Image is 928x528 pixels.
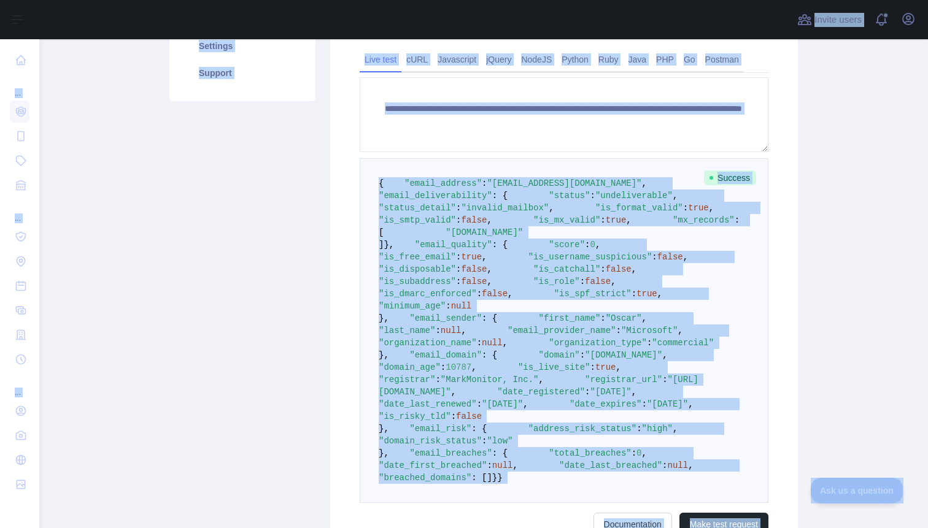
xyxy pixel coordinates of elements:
span: : [477,338,482,348]
span: : [456,252,461,262]
span: : { [492,191,508,201]
span: : [] [471,473,492,483]
span: } [497,473,502,483]
span: : [632,289,636,299]
span: "registrar_url" [585,375,662,385]
span: : { [492,240,508,250]
span: }, [384,240,394,250]
span: "is_subaddress" [379,277,456,286]
span: "email_sender" [409,313,482,323]
span: true [595,362,616,372]
span: Invite users [814,13,862,27]
span: : { [492,448,508,458]
span: false [585,277,611,286]
span: "email_deliverability" [379,191,492,201]
span: : [585,240,590,250]
a: Support [184,59,301,86]
span: : [482,436,487,446]
span: : [580,350,585,360]
span: "email_address" [404,178,482,188]
span: , [611,277,616,286]
span: false [482,289,508,299]
span: , [482,252,487,262]
span: : [451,411,456,421]
span: : [487,461,492,470]
span: , [451,387,456,397]
span: : [441,362,446,372]
span: : [435,375,440,385]
span: : [662,375,667,385]
span: false [657,252,683,262]
span: , [538,375,543,385]
span: "registrar" [379,375,435,385]
span: "date_expires" [570,399,642,409]
span: : [477,289,482,299]
span: "status_detail" [379,203,456,213]
span: false [461,277,487,286]
span: : [590,362,595,372]
span: "is_format_valid" [595,203,683,213]
span: : [482,178,487,188]
span: "email_risk" [409,424,471,434]
span: : [662,461,667,470]
span: "is_role" [533,277,580,286]
span: , [662,350,667,360]
span: "minimum_age" [379,301,446,311]
span: "[DATE]" [590,387,631,397]
a: PHP [651,50,679,69]
span: : [636,424,641,434]
span: "status" [549,191,590,201]
span: , [642,178,647,188]
span: "mx_records" [673,215,735,225]
span: : [600,313,605,323]
span: null [451,301,472,311]
span: false [606,264,632,274]
span: "is_mx_valid" [533,215,600,225]
span: { [379,178,384,188]
span: "invalid_mailbox" [461,203,549,213]
span: "commercial" [652,338,714,348]
span: "MarkMonitor, Inc." [441,375,539,385]
span: , [678,326,682,335]
span: }, [379,448,389,458]
span: "date_first_breached" [379,461,487,470]
span: , [683,252,688,262]
span: true [461,252,482,262]
span: "organization_name" [379,338,477,348]
span: "date_last_breached" [559,461,662,470]
span: "[DOMAIN_NAME]" [585,350,662,360]
span: : [435,326,440,335]
span: : [683,203,688,213]
a: Python [557,50,594,69]
a: jQuery [481,50,516,69]
span: "address_risk_status" [528,424,636,434]
a: Go [679,50,700,69]
span: : { [471,424,487,434]
span: , [642,313,647,323]
span: , [616,362,621,372]
span: "[DOMAIN_NAME]" [446,228,523,237]
span: : { [482,313,497,323]
span: "is_username_suspicious" [528,252,652,262]
span: : [456,264,461,274]
span: , [549,203,554,213]
span: "is_risky_tld" [379,411,451,421]
span: , [673,424,678,434]
div: ... [10,74,29,98]
span: true [688,203,709,213]
span: , [709,203,714,213]
span: "undeliverable" [595,191,673,201]
span: , [642,448,647,458]
span: "low" [487,436,512,446]
span: : [600,264,605,274]
span: : [652,252,657,262]
a: Ruby [594,50,624,69]
div: ... [10,199,29,223]
span: Success [704,170,756,185]
span: "is_catchall" [533,264,600,274]
span: , [512,461,517,470]
span: , [523,399,528,409]
span: "is_dmarc_enforced" [379,289,477,299]
a: Java [624,50,652,69]
span: false [461,264,487,274]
